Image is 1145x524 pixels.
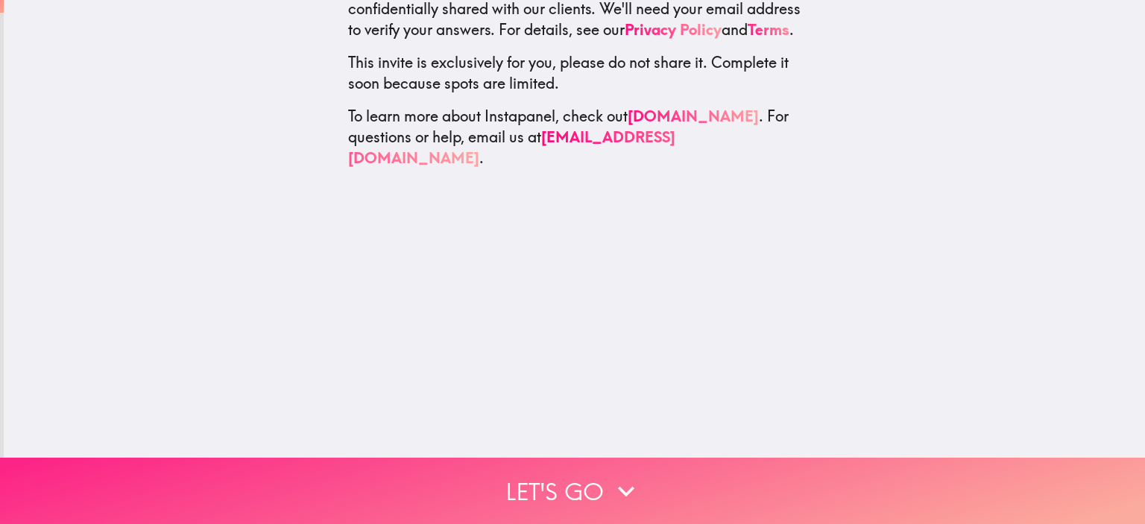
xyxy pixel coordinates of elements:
[348,51,801,93] p: This invite is exclusively for you, please do not share it. Complete it soon because spots are li...
[748,19,789,38] a: Terms
[348,105,801,168] p: To learn more about Instapanel, check out . For questions or help, email us at .
[628,106,759,124] a: [DOMAIN_NAME]
[348,127,675,166] a: [EMAIL_ADDRESS][DOMAIN_NAME]
[625,19,722,38] a: Privacy Policy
